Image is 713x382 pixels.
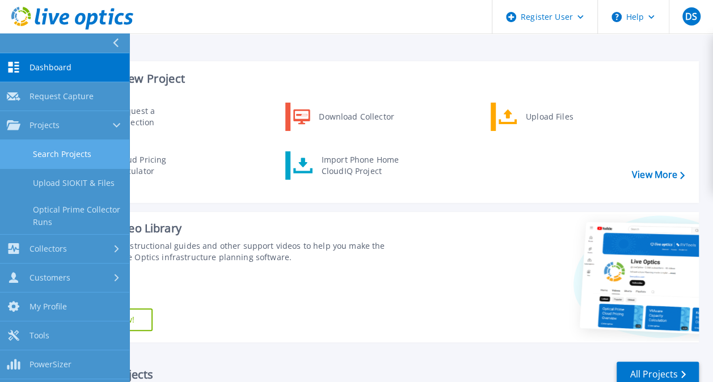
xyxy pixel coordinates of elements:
[316,154,404,177] div: Import Phone Home CloudIQ Project
[80,103,196,131] a: Request a Collection
[80,151,196,180] a: Cloud Pricing Calculator
[29,359,71,370] span: PowerSizer
[111,105,193,128] div: Request a Collection
[520,105,604,128] div: Upload Files
[66,240,401,263] div: Find tutorials, instructional guides and other support videos to help you make the most of your L...
[29,273,70,283] span: Customers
[29,302,67,312] span: My Profile
[29,244,67,254] span: Collectors
[29,330,49,341] span: Tools
[285,103,402,131] a: Download Collector
[109,154,193,177] div: Cloud Pricing Calculator
[81,73,684,85] h3: Start a New Project
[491,103,607,131] a: Upload Files
[685,12,697,21] span: DS
[29,120,60,130] span: Projects
[66,221,401,236] div: Support Video Library
[313,105,399,128] div: Download Collector
[29,91,94,101] span: Request Capture
[29,62,71,73] span: Dashboard
[632,169,685,180] a: View More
